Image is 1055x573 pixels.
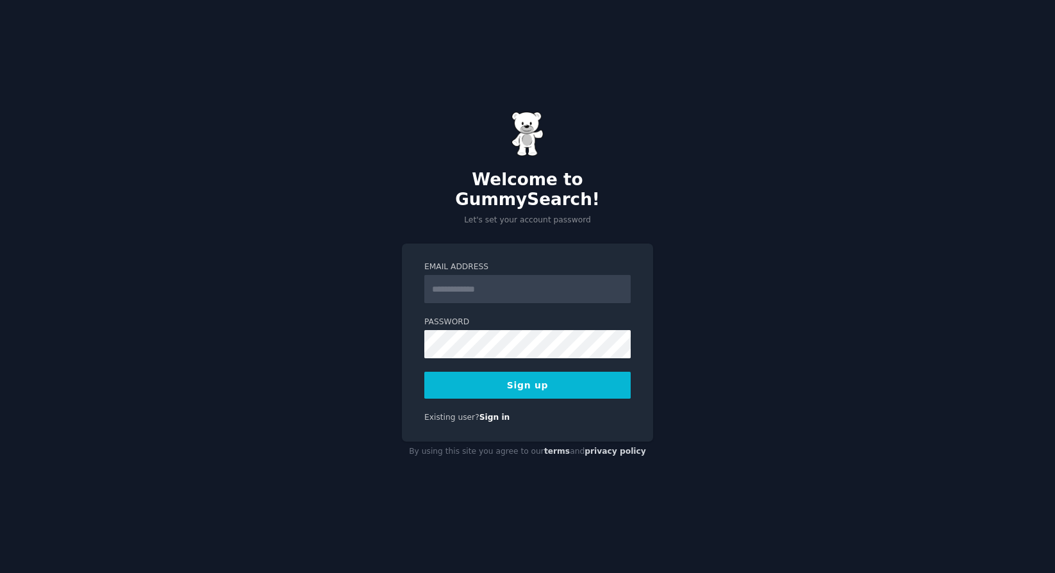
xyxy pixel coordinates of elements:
[402,215,653,226] p: Let's set your account password
[585,447,646,456] a: privacy policy
[424,317,631,328] label: Password
[424,262,631,273] label: Email Address
[402,442,653,462] div: By using this site you agree to our and
[511,112,544,156] img: Gummy Bear
[424,372,631,399] button: Sign up
[544,447,570,456] a: terms
[479,413,510,422] a: Sign in
[402,170,653,210] h2: Welcome to GummySearch!
[424,413,479,422] span: Existing user?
